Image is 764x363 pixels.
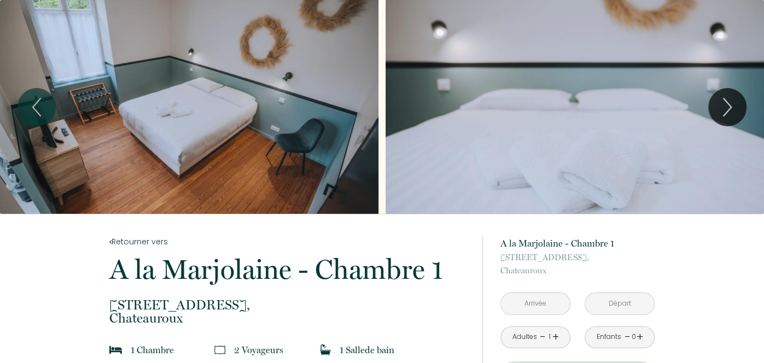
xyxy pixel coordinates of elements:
[234,342,283,358] p: 2 Voyageur
[585,293,654,314] input: Départ
[131,342,174,358] p: 1 Chambre
[109,298,468,312] span: [STREET_ADDRESS],
[214,344,225,355] img: guests
[512,332,536,342] div: Adultes
[109,298,468,325] p: Chateauroux
[18,88,56,126] button: Previous
[500,251,655,264] span: [STREET_ADDRESS],
[109,256,468,283] p: A la Marjolaine - Chambre 1
[547,332,552,342] div: 1
[552,329,559,346] a: +
[597,332,621,342] div: Enfants
[340,342,394,358] p: 1 Salle de bain
[624,329,630,346] a: -
[501,293,570,314] input: Arrivée
[500,251,655,277] p: Chateauroux
[631,332,637,342] div: 0
[540,329,546,346] a: -
[109,236,468,248] a: Retourner vers
[708,88,746,126] button: Next
[637,329,643,346] a: +
[279,344,283,355] span: s
[500,236,655,251] p: A la Marjolaine - Chambre 1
